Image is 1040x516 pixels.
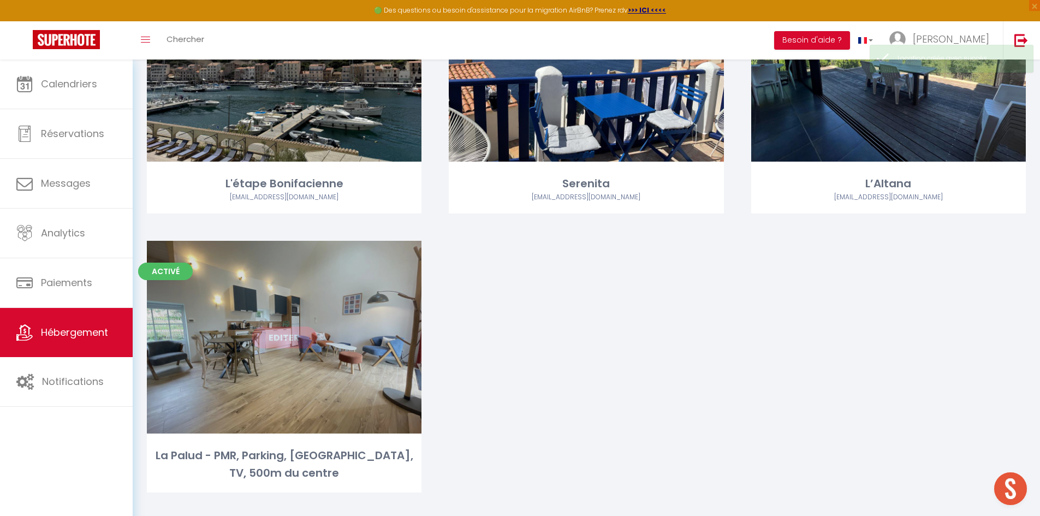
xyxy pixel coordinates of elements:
[994,472,1027,505] div: Ouvrir le chat
[751,192,1026,203] div: Airbnb
[1014,33,1028,47] img: logout
[41,325,108,339] span: Hébergement
[449,192,723,203] div: Airbnb
[751,175,1026,192] div: L’Altana
[41,276,92,289] span: Paiements
[41,176,91,190] span: Messages
[158,21,212,60] a: Chercher
[147,447,421,482] div: La Palud - PMR, Parking, [GEOGRAPHIC_DATA], TV, 500m du centre
[147,192,421,203] div: Airbnb
[628,5,666,15] a: >>> ICI <<<<
[41,226,85,240] span: Analytics
[41,127,104,140] span: Réservations
[889,31,906,48] img: ...
[41,77,97,91] span: Calendriers
[774,31,850,50] button: Besoin d'aide ?
[449,175,723,192] div: Serenita
[42,375,104,388] span: Notifications
[252,327,317,348] a: Editer
[167,33,204,45] span: Chercher
[33,30,100,49] img: Super Booking
[898,54,1022,64] div: Location créée avec succès
[138,263,193,280] span: Activé
[913,32,989,46] span: [PERSON_NAME]
[147,175,421,192] div: L'étape Bonifacienne
[881,21,1003,60] a: ... [PERSON_NAME]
